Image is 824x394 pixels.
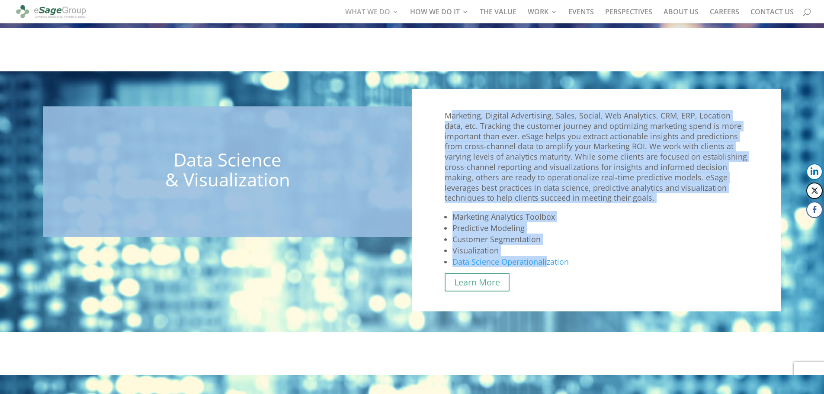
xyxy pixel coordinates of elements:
[43,150,412,194] h1: Data Science & Visualization
[528,9,557,23] a: WORK
[806,202,823,218] button: Facebook Share
[605,9,652,23] a: PERSPECTIVES
[750,9,794,23] a: CONTACT US
[445,111,749,211] p: Marketing, Digital Advertising, Sales, Social, Web Analytics, CRM, ERP, Location data, etc. Track...
[445,273,510,291] a: Learn More
[452,222,749,234] li: Predictive Modeling
[806,163,823,180] button: LinkedIn Share
[664,9,699,23] a: ABOUT US
[806,183,823,199] button: Twitter Share
[452,245,749,256] li: Visualization
[15,2,87,22] img: eSage Group
[480,9,516,23] a: THE VALUE
[568,9,594,23] a: EVENTS
[710,9,739,23] a: CAREERS
[345,9,399,23] a: WHAT WE DO
[410,9,468,23] a: HOW WE DO IT
[452,234,749,245] li: Customer Segmentation
[452,211,749,222] li: Marketing Analytics Toolbox
[452,256,569,267] a: Data Science Operationalization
